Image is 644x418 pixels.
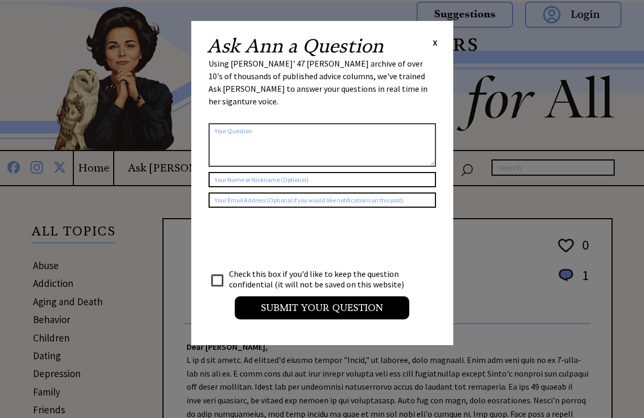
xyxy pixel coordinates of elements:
[209,172,436,187] input: Your Name or Nickname (Optional)
[228,268,414,290] td: Check this box if you'd like to keep the question confidential (it will not be saved on this webs...
[207,37,384,56] h2: Ask Ann a Question
[433,37,438,48] span: X
[209,218,368,259] iframe: reCAPTCHA
[209,192,436,208] input: Your Email Address (Optional if you would like notifications on this post)
[209,57,436,118] div: Using [PERSON_NAME]' 47 [PERSON_NAME] archive of over 10's of thousands of published advice colum...
[235,296,409,319] input: Submit your Question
